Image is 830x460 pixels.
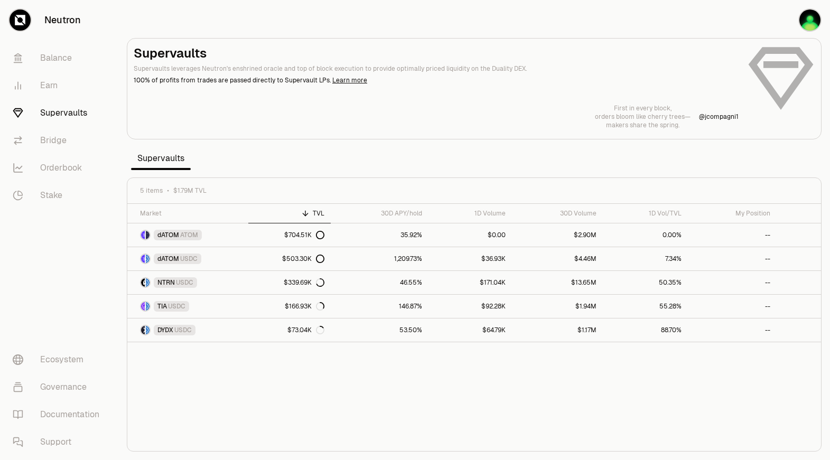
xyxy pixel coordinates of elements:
span: USDC [174,326,192,334]
a: dATOM LogoATOM LogodATOMATOM [127,223,248,247]
a: 50.35% [603,271,688,294]
a: @jcompagni1 [699,112,739,121]
span: 5 items [140,186,163,195]
a: Supervaults [4,99,114,127]
span: DYDX [157,326,173,334]
a: NTRN LogoUSDC LogoNTRNUSDC [127,271,248,294]
img: NTRN Logo [141,278,145,287]
img: USDC Logo [146,302,150,311]
div: TVL [255,209,324,218]
h2: Supervaults [134,45,739,62]
a: -- [688,223,777,247]
div: $503.30K [282,255,324,263]
a: $92.28K [428,295,511,318]
a: $166.93K [248,295,331,318]
span: dATOM [157,231,179,239]
a: $1.94M [512,295,603,318]
div: Market [140,209,242,218]
span: dATOM [157,255,179,263]
a: $73.04K [248,318,331,342]
div: $166.93K [285,302,324,311]
a: dATOM LogoUSDC LogodATOMUSDC [127,247,248,270]
a: First in every block,orders bloom like cherry trees—makers share the spring. [595,104,691,129]
a: -- [688,295,777,318]
a: 53.50% [331,318,429,342]
a: -- [688,247,777,270]
span: TIA [157,302,167,311]
p: makers share the spring. [595,121,691,129]
img: ATOM Logo [146,231,150,239]
a: 55.28% [603,295,688,318]
a: Stake [4,182,114,209]
a: $503.30K [248,247,331,270]
a: 7.34% [603,247,688,270]
a: 35.92% [331,223,429,247]
span: USDC [168,302,185,311]
img: TIA Logo [141,302,145,311]
a: Support [4,428,114,456]
a: 146.87% [331,295,429,318]
p: orders bloom like cherry trees— [595,112,691,121]
a: Balance [4,44,114,72]
a: $64.79K [428,318,511,342]
div: $704.51K [284,231,324,239]
p: @ jcompagni1 [699,112,739,121]
img: dATOM Logo [141,231,145,239]
a: -- [688,271,777,294]
a: $2.90M [512,223,603,247]
span: Supervaults [131,148,191,169]
a: Ecosystem [4,346,114,373]
a: $4.46M [512,247,603,270]
img: USDC Logo [146,326,150,334]
a: -- [688,318,777,342]
a: $36.93K [428,247,511,270]
img: KO [799,10,820,31]
a: 1,209.73% [331,247,429,270]
a: Governance [4,373,114,401]
span: ATOM [180,231,198,239]
img: USDC Logo [146,278,150,287]
a: $0.00 [428,223,511,247]
span: USDC [176,278,193,287]
a: $1.17M [512,318,603,342]
div: $73.04K [287,326,324,334]
div: 30D Volume [518,209,596,218]
a: 0.00% [603,223,688,247]
a: Bridge [4,127,114,154]
a: $13.65M [512,271,603,294]
div: 1D Vol/TVL [609,209,682,218]
div: My Position [694,209,770,218]
a: DYDX LogoUSDC LogoDYDXUSDC [127,318,248,342]
a: Documentation [4,401,114,428]
img: USDC Logo [146,255,150,263]
img: dATOM Logo [141,255,145,263]
a: Orderbook [4,154,114,182]
span: NTRN [157,278,175,287]
a: $171.04K [428,271,511,294]
div: 1D Volume [435,209,505,218]
p: First in every block, [595,104,691,112]
a: $339.69K [248,271,331,294]
a: Learn more [332,76,367,85]
div: $339.69K [284,278,324,287]
p: 100% of profits from trades are passed directly to Supervault LPs. [134,76,739,85]
a: 88.70% [603,318,688,342]
span: USDC [180,255,198,263]
a: Earn [4,72,114,99]
span: $1.79M TVL [173,186,207,195]
a: TIA LogoUSDC LogoTIAUSDC [127,295,248,318]
img: DYDX Logo [141,326,145,334]
a: $704.51K [248,223,331,247]
p: Supervaults leverages Neutron's enshrined oracle and top of block execution to provide optimally ... [134,64,739,73]
a: 46.55% [331,271,429,294]
div: 30D APY/hold [337,209,423,218]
